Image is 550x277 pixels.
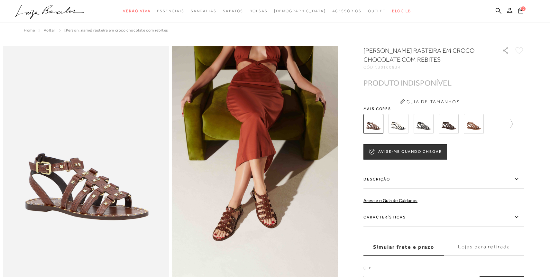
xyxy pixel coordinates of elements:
[392,9,411,13] span: BLOG LB
[223,9,243,13] span: Sapatos
[363,79,452,86] div: PRODUTO INDISPONÍVEL
[363,198,417,203] a: Acesse o Guia de Cuidados
[44,28,55,32] a: Voltar
[332,9,362,13] span: Acessórios
[191,9,216,13] span: Sandálias
[123,5,151,17] a: categoryNavScreenReaderText
[157,9,184,13] span: Essenciais
[464,114,484,134] img: SANDÁLIA RASTEIRA PESCADORA EM COURO CARAMELO COM SOLA E TIRAS DE REBITES
[363,265,524,274] label: CEP
[123,9,151,13] span: Verão Viva
[363,65,492,69] div: CÓD:
[332,5,362,17] a: categoryNavScreenReaderText
[439,114,459,134] img: SANDÁLIA RASTEIRA PESCADORA EM COURO CAFÉ COM SOLA E TIRAS DE REBITES
[250,9,268,13] span: Bolsas
[64,28,168,32] span: [PERSON_NAME] RASTEIRA EM CROCO CHOCOLATE COM REBITES
[191,5,216,17] a: categoryNavScreenReaderText
[274,5,326,17] a: noSubCategoriesText
[363,144,447,160] button: AVISE-ME QUANDO CHEGAR
[368,9,386,13] span: Outlet
[516,7,525,16] button: 0
[363,238,444,256] label: Simular frete e prazo
[389,114,408,134] img: SANDÁLIA FISHER RASTEIRA EM CROCO OFF WHITE COM REBITES
[157,5,184,17] a: categoryNavScreenReaderText
[392,5,411,17] a: BLOG LB
[363,170,524,189] label: Descrição
[375,65,401,69] span: 130100834
[414,114,434,134] img: SANDÁLIA FISHER RASTEIRA EM CROCO PRETO COM REBITES
[398,97,462,107] button: Guia de Tamanhos
[363,208,524,226] label: Características
[274,9,326,13] span: [DEMOGRAPHIC_DATA]
[250,5,268,17] a: categoryNavScreenReaderText
[223,5,243,17] a: categoryNavScreenReaderText
[368,5,386,17] a: categoryNavScreenReaderText
[363,107,524,111] span: Mais cores
[363,114,383,134] img: SANDÁLIA FISHER RASTEIRA EM CROCO CHOCOLATE COM REBITES
[444,238,524,256] label: Lojas para retirada
[521,6,526,11] span: 0
[363,46,484,64] h1: [PERSON_NAME] RASTEIRA EM CROCO CHOCOLATE COM REBITES
[24,28,35,32] a: Home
